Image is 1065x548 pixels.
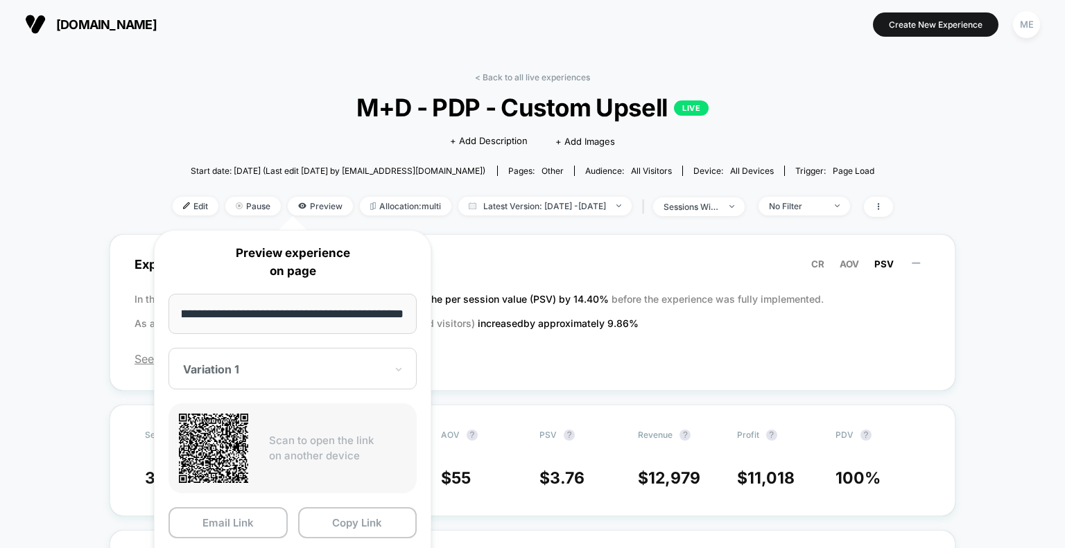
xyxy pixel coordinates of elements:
[747,468,795,488] span: 11,018
[56,17,157,32] span: [DOMAIN_NAME]
[478,317,639,329] span: increased by approximately 9.86 %
[360,197,451,215] span: Allocation: multi
[766,430,777,441] button: ?
[441,430,460,440] span: AOV
[173,197,218,215] span: Edit
[298,507,417,538] button: Copy Link
[225,197,281,215] span: Pause
[664,202,719,212] div: sessions with impression
[550,468,585,488] span: 3.76
[874,258,894,269] span: PSV
[302,293,612,305] span: the new variation increased the per session value (PSV) by 14.40 %
[631,166,672,176] span: All Visitors
[860,430,872,441] button: ?
[870,258,898,270] button: PSV
[1009,10,1044,39] button: ME
[835,468,881,488] span: 100 %
[441,468,471,488] span: $
[638,430,673,440] span: Revenue
[475,72,590,82] a: < Back to all live experiences
[208,93,856,122] span: M+D - PDP - Custom Upsell
[21,13,161,35] button: [DOMAIN_NAME]
[269,433,406,464] p: Scan to open the link on another device
[639,197,653,217] span: |
[840,258,859,269] span: AOV
[679,430,691,441] button: ?
[539,468,585,488] span: $
[873,12,998,37] button: Create New Experience
[450,134,528,148] span: + Add Description
[585,166,672,176] div: Audience:
[135,352,930,366] span: See the latest version of the report
[539,430,557,440] span: PSV
[451,468,471,488] span: 55
[564,430,575,441] button: ?
[811,258,824,269] span: CR
[835,258,863,270] button: AOV
[25,14,46,35] img: Visually logo
[795,166,874,176] div: Trigger:
[135,287,930,335] p: In the latest A/B test (run for 7 days), before the experience was fully implemented. As a result...
[467,430,478,441] button: ?
[737,430,759,440] span: Profit
[458,197,632,215] span: Latest Version: [DATE] - [DATE]
[729,205,734,208] img: end
[807,258,829,270] button: CR
[469,202,476,209] img: calendar
[236,202,243,209] img: end
[648,468,700,488] span: 12,979
[1013,11,1040,38] div: ME
[168,507,288,538] button: Email Link
[542,166,564,176] span: other
[833,166,874,176] span: Page Load
[288,197,353,215] span: Preview
[616,204,621,207] img: end
[674,100,709,116] p: LIVE
[168,245,417,280] p: Preview experience on page
[730,166,774,176] span: all devices
[555,136,615,147] span: + Add Images
[769,201,824,211] div: No Filter
[183,202,190,209] img: edit
[370,202,376,210] img: rebalance
[682,166,784,176] span: Device:
[191,166,485,176] span: Start date: [DATE] (Last edit [DATE] by [EMAIL_ADDRESS][DOMAIN_NAME])
[638,468,700,488] span: $
[737,468,795,488] span: $
[135,249,930,280] span: Experience Summary (Per Session Value)
[508,166,564,176] div: Pages:
[835,430,854,440] span: PDV
[835,204,840,207] img: end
